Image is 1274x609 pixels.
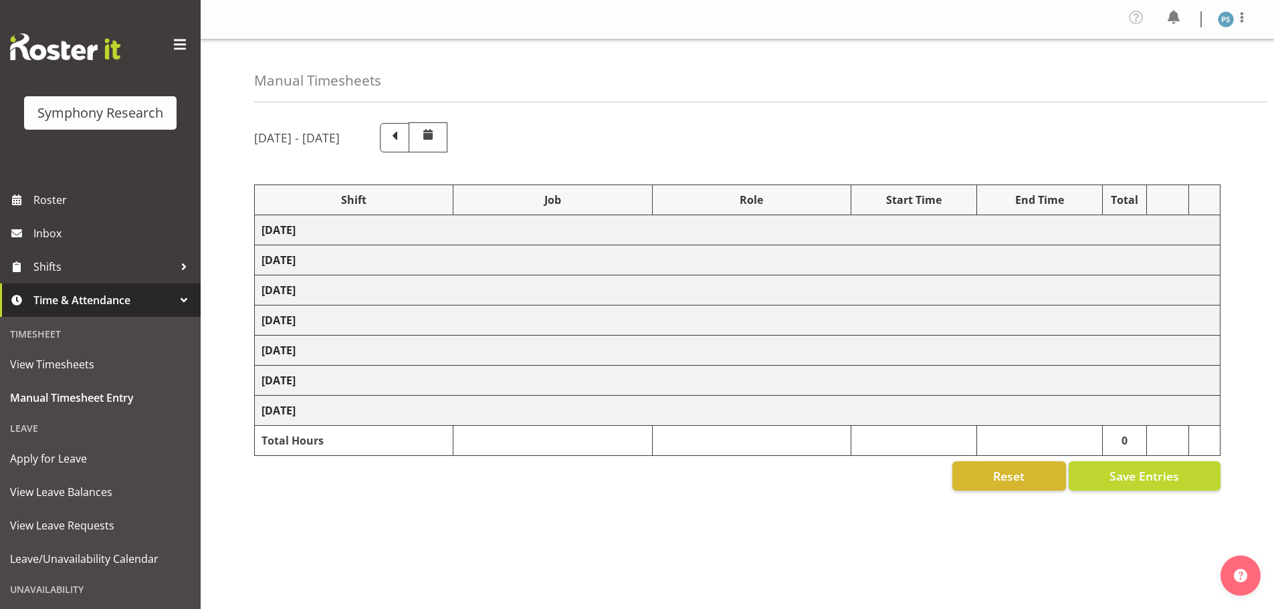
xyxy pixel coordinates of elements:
[255,336,1220,366] td: [DATE]
[33,290,174,310] span: Time & Attendance
[255,366,1220,396] td: [DATE]
[255,275,1220,306] td: [DATE]
[255,215,1220,245] td: [DATE]
[3,320,197,348] div: Timesheet
[1102,426,1147,456] td: 0
[10,449,191,469] span: Apply for Leave
[261,192,446,208] div: Shift
[10,388,191,408] span: Manual Timesheet Entry
[3,381,197,414] a: Manual Timesheet Entry
[254,130,340,145] h5: [DATE] - [DATE]
[33,257,174,277] span: Shifts
[993,467,1025,485] span: Reset
[254,73,381,88] h4: Manual Timesheets
[1109,192,1140,208] div: Total
[255,245,1220,275] td: [DATE]
[1069,461,1220,491] button: Save Entries
[659,192,844,208] div: Role
[10,482,191,502] span: View Leave Balances
[3,576,197,603] div: Unavailability
[1109,467,1179,485] span: Save Entries
[10,33,120,60] img: Rosterit website logo
[3,475,197,509] a: View Leave Balances
[10,515,191,535] span: View Leave Requests
[952,461,1066,491] button: Reset
[255,396,1220,426] td: [DATE]
[3,348,197,381] a: View Timesheets
[255,426,453,456] td: Total Hours
[10,354,191,374] span: View Timesheets
[858,192,970,208] div: Start Time
[3,542,197,576] a: Leave/Unavailability Calendar
[3,509,197,542] a: View Leave Requests
[1234,569,1247,582] img: help-xxl-2.png
[33,223,194,243] span: Inbox
[460,192,645,208] div: Job
[1218,11,1234,27] img: paul-s-stoneham1982.jpg
[984,192,1095,208] div: End Time
[10,549,191,569] span: Leave/Unavailability Calendar
[33,190,194,210] span: Roster
[255,306,1220,336] td: [DATE]
[37,103,163,123] div: Symphony Research
[3,414,197,442] div: Leave
[3,442,197,475] a: Apply for Leave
